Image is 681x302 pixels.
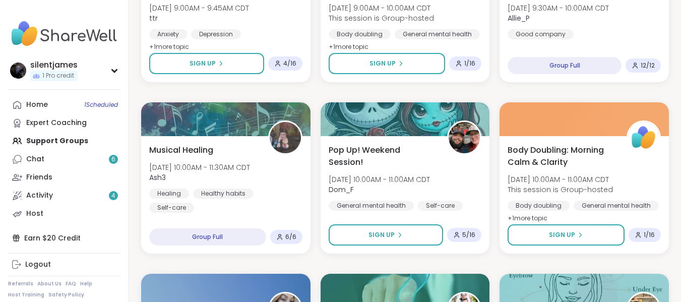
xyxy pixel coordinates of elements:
[26,172,52,183] div: Friends
[329,144,437,168] span: Pop Up! Weekend Session!
[149,13,158,23] b: ttr
[48,291,84,298] a: Safety Policy
[285,233,296,241] span: 6 / 6
[449,122,480,153] img: Dom_F
[149,29,187,39] div: Anxiety
[329,174,430,185] span: [DATE] 10:00AM - 11:00AM CDT
[149,162,250,172] span: [DATE] 10:00AM - 11:30AM CDT
[628,122,659,153] img: ShareWell
[644,231,655,239] span: 1 / 16
[26,191,53,201] div: Activity
[8,114,120,132] a: Expert Coaching
[111,192,115,200] span: 4
[8,187,120,205] a: Activity4
[329,224,444,246] button: Sign Up
[190,59,216,68] span: Sign Up
[329,185,354,195] b: Dom_F
[508,201,570,211] div: Body doubling
[329,53,446,74] button: Sign Up
[8,96,120,114] a: Home1Scheduled
[283,59,296,68] span: 4 / 16
[508,13,530,23] b: Allie_P
[149,53,264,74] button: Sign Up
[26,154,44,164] div: Chat
[329,3,434,13] span: [DATE] 9:00AM - 10:00AM CDT
[464,59,475,68] span: 1 / 16
[508,144,615,168] span: Body Doubling: Morning Calm & Clarity
[10,63,26,79] img: silentjames
[549,230,575,239] span: Sign Up
[84,101,118,109] span: 1 Scheduled
[508,185,613,195] span: This session is Group-hosted
[8,150,120,168] a: Chat6
[191,29,241,39] div: Depression
[418,201,463,211] div: Self-care
[329,13,434,23] span: This session is Group-hosted
[508,29,574,39] div: Good company
[149,203,194,213] div: Self-care
[8,205,120,223] a: Host
[8,291,44,298] a: Host Training
[8,280,33,287] a: Referrals
[508,57,622,74] div: Group Full
[66,280,76,287] a: FAQ
[508,224,625,246] button: Sign Up
[8,229,120,247] div: Earn $20 Credit
[149,228,266,246] div: Group Full
[508,3,609,13] span: [DATE] 9:30AM - 10:00AM CDT
[80,280,92,287] a: Help
[25,260,51,270] div: Logout
[26,209,43,219] div: Host
[149,144,213,156] span: Musical Healing
[26,100,48,110] div: Home
[270,122,301,153] img: Ash3
[369,59,396,68] span: Sign Up
[26,118,87,128] div: Expert Coaching
[574,201,659,211] div: General mental health
[193,189,254,199] div: Healthy habits
[395,29,480,39] div: General mental health
[462,231,475,239] span: 5 / 16
[8,256,120,274] a: Logout
[329,29,391,39] div: Body doubling
[508,174,613,185] span: [DATE] 10:00AM - 11:00AM CDT
[149,172,166,183] b: Ash3
[111,155,115,164] span: 6
[641,62,655,70] span: 12 / 12
[149,3,249,13] span: [DATE] 9:00AM - 9:45AM CDT
[368,230,395,239] span: Sign Up
[37,280,61,287] a: About Us
[30,59,78,71] div: silentjames
[8,168,120,187] a: Friends
[8,16,120,51] img: ShareWell Nav Logo
[149,189,189,199] div: Healing
[42,72,74,80] span: 1 Pro credit
[329,201,414,211] div: General mental health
